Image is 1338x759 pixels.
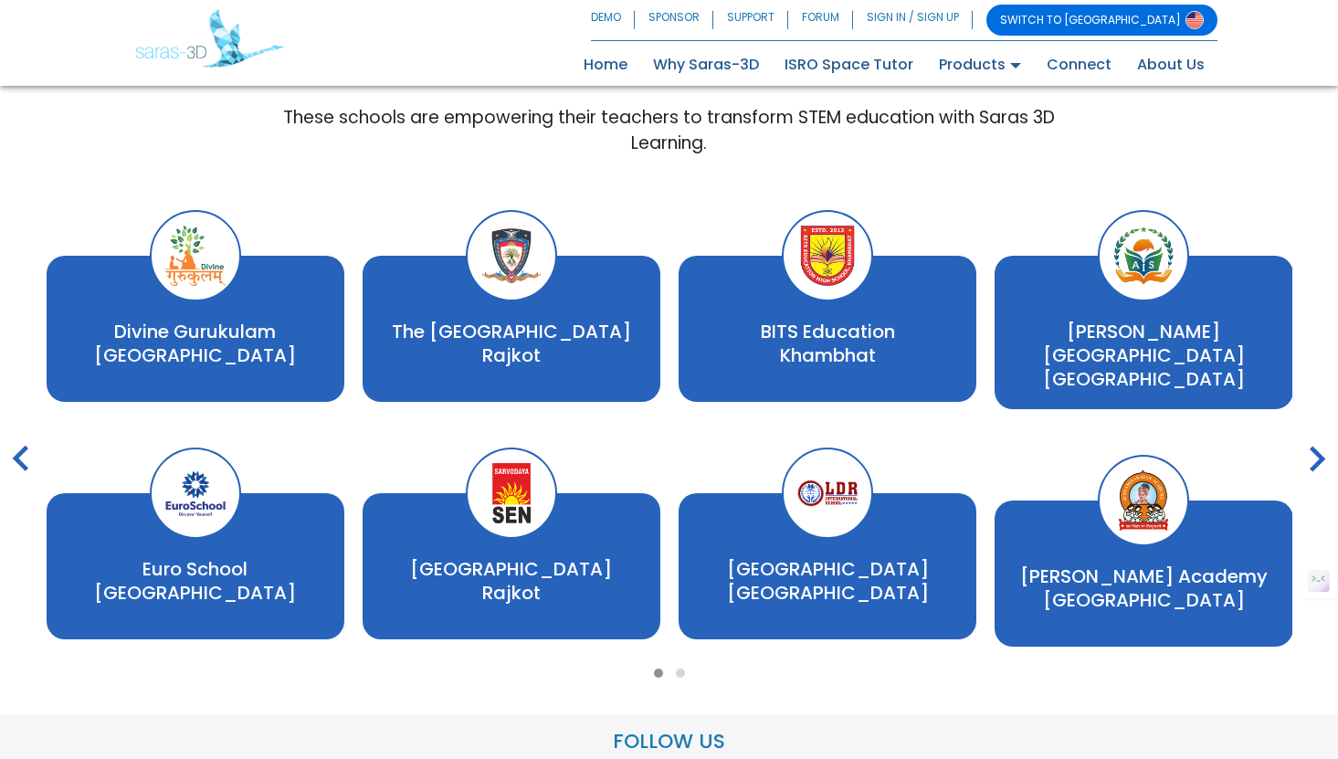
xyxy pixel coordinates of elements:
[165,226,226,286] img: Divine Gurukulam
[697,320,958,367] p: BITS Education Khambhat
[268,105,1071,157] p: These schools are empowering their teachers to transform STEM education with Saras 3D Learning.
[571,50,640,79] a: Home
[926,50,1034,79] a: Products
[697,557,958,605] p: [GEOGRAPHIC_DATA] [GEOGRAPHIC_DATA]
[986,5,1217,36] a: SWITCH TO [GEOGRAPHIC_DATA]
[713,5,788,36] a: SUPPORT
[797,226,858,286] img: BITS Education
[381,557,642,605] p: [GEOGRAPHIC_DATA] Rajkot
[135,729,1204,755] p: FOLLOW US
[1124,50,1217,79] a: About Us
[165,463,226,523] img: Euro School
[640,50,772,79] a: Why Saras-3D
[853,5,973,36] a: SIGN IN / SIGN UP
[65,557,326,605] p: Euro School [GEOGRAPHIC_DATA]
[1185,11,1204,29] img: Switch to USA
[1034,50,1124,79] a: Connect
[788,5,853,36] a: FORUM
[1113,470,1174,531] img: Shree Swaminarayan Academy
[772,50,926,79] a: ISRO Space Tutor
[1013,564,1274,612] p: [PERSON_NAME] Academy [GEOGRAPHIC_DATA]
[481,463,542,523] img: Sarvodaya Secondary School
[1013,320,1274,391] p: [PERSON_NAME][GEOGRAPHIC_DATA] [GEOGRAPHIC_DATA]
[46,26,1292,90] p: SCHOOLS EMPOWERING TEACHERS
[381,320,642,367] p: The [GEOGRAPHIC_DATA] Rajkot
[481,226,542,286] img: The Westwood School
[635,5,713,36] a: SPONSOR
[135,9,284,68] img: Saras 3D
[65,320,326,367] p: Divine Gurukulam [GEOGRAPHIC_DATA]
[591,5,635,36] a: DEMO
[1113,226,1174,286] img: Arpan International School
[797,463,858,523] img: LDR International School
